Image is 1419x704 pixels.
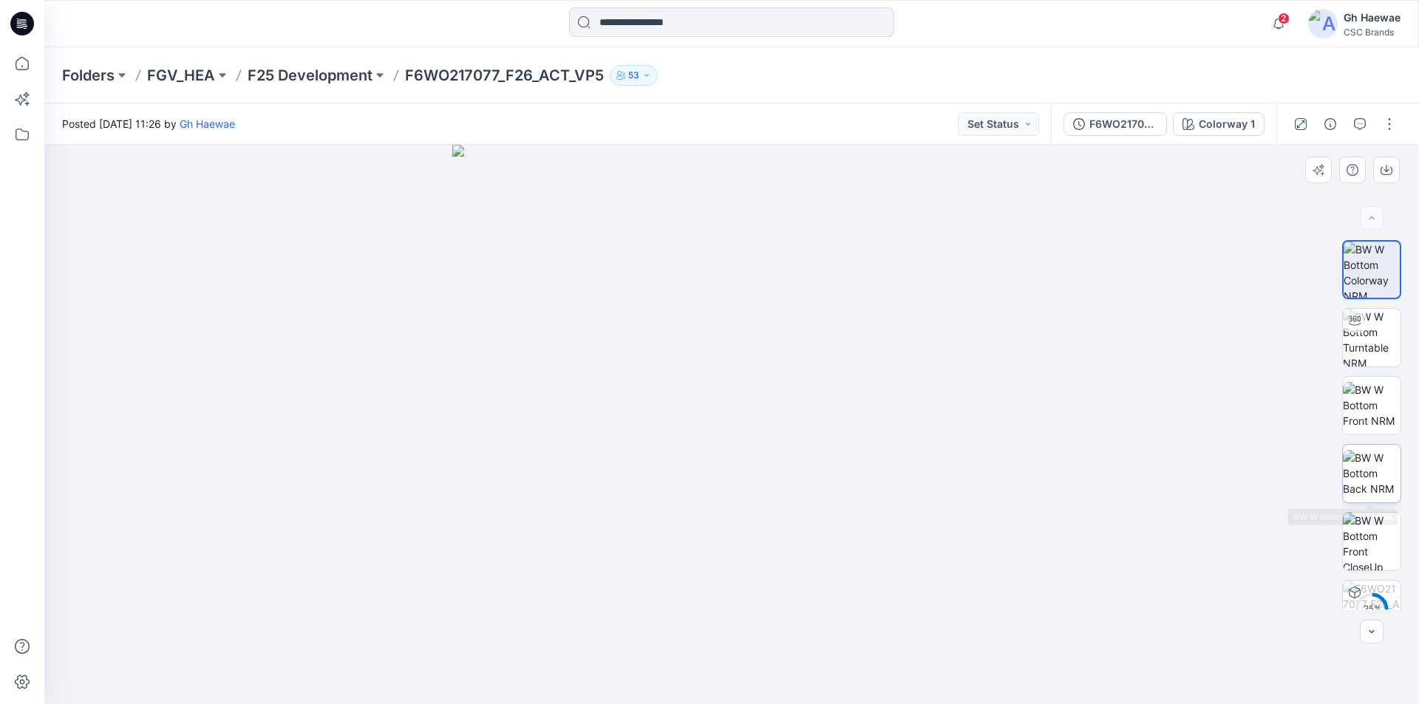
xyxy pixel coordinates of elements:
div: 25 % [1354,603,1389,615]
div: CSC Brands [1344,27,1401,38]
a: F25 Development [248,65,372,86]
img: BW W Bottom Colorway NRM [1344,242,1400,298]
img: eyJhbGciOiJIUzI1NiIsImtpZCI6IjAiLCJzbHQiOiJzZXMiLCJ0eXAiOiJKV1QifQ.eyJkYXRhIjp7InR5cGUiOiJzdG9yYW... [452,145,1012,704]
span: Posted [DATE] 11:26 by [62,116,235,131]
p: 53 [628,67,639,83]
button: F6WO217077_F26_ACT_VP5 [1064,112,1167,136]
img: BW W Bottom Front NRM [1343,382,1401,428]
a: Folders [62,65,115,86]
button: Details [1318,112,1342,136]
div: Gh Haewae [1344,9,1401,27]
span: 2 [1278,13,1290,24]
div: F6WO217077_F26_ACT_VP5 [1089,116,1157,132]
a: Gh Haewae [180,117,235,130]
p: F6WO217077_F26_ACT_VP5 [405,65,604,86]
a: FGV_HEA [147,65,215,86]
img: BW W Bottom Back NRM [1343,450,1401,496]
div: Colorway 1 [1199,116,1255,132]
img: BW W Bottom Front CloseUp NRM [1343,513,1401,570]
img: avatar [1308,9,1338,38]
img: BW W Bottom Turntable NRM [1343,309,1401,366]
button: 53 [610,65,658,86]
img: F6WO217077_F26_ACT_VP5 Colorway 1 [1343,581,1401,638]
button: Colorway 1 [1173,112,1265,136]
